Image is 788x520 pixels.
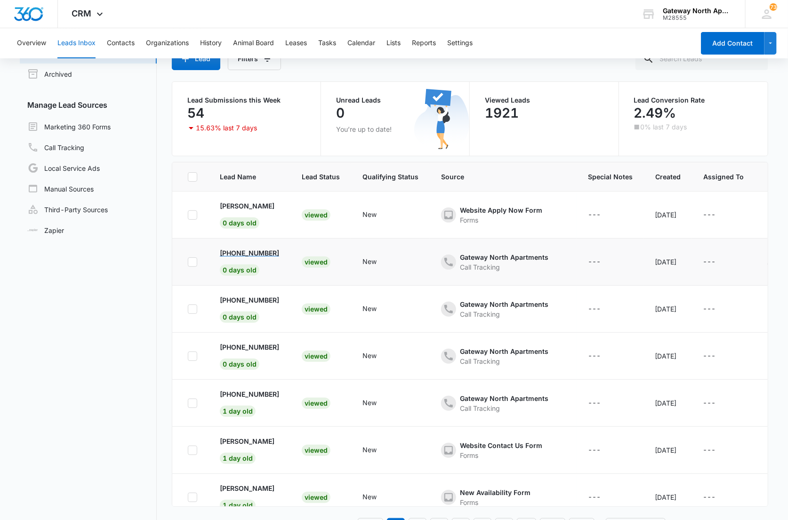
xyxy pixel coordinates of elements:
p: Viewed Leads [485,97,603,104]
span: Created [655,172,681,182]
div: - - Select to Edit Field [588,351,618,362]
button: Contacts [107,28,135,58]
div: Website Apply Now Form [460,205,542,215]
div: Call Tracking [460,403,548,413]
span: Qualifying Status [362,172,418,182]
div: --- [703,398,716,409]
div: Viewed [302,209,330,221]
a: Viewed [302,352,330,360]
div: [DATE] [655,304,681,314]
a: Archived [27,68,72,80]
p: You’re up to date! [336,124,454,134]
button: History [200,28,222,58]
a: Viewed [302,493,330,501]
div: - - Select to Edit Field [703,492,733,503]
a: Zapier [27,225,64,235]
p: 0 [336,105,345,120]
span: 0 days old [220,359,259,370]
span: 1 day old [220,500,256,511]
div: New [362,492,377,502]
div: Call Tracking [460,356,548,366]
div: --- [703,209,716,221]
a: Marketing 360 Forms [27,121,111,132]
span: 0 days old [220,217,259,229]
button: Overview [17,28,46,58]
div: New [362,445,377,455]
span: Source [441,172,565,182]
a: Viewed [302,258,330,266]
div: account id [663,15,732,21]
div: --- [588,209,601,221]
div: - - Select to Edit Field [588,256,618,268]
div: Viewed [302,256,330,268]
p: 0% last 7 days [641,124,687,130]
button: Filters [228,48,281,70]
p: Lead Submissions this Week [187,97,306,104]
button: Leads Inbox [57,28,96,58]
div: - - Select to Edit Field [588,445,618,456]
button: Lead [172,48,220,70]
div: [DATE] [655,257,681,267]
button: Lists [386,28,401,58]
div: --- [588,304,601,315]
button: Tasks [318,28,336,58]
div: New [362,398,377,408]
span: Lead Name [220,172,279,182]
div: - - Select to Edit Field [362,304,394,315]
a: Manual Sources [27,183,94,194]
span: 0 days old [220,312,259,323]
p: [PHONE_NUMBER] [220,342,279,352]
div: New [362,351,377,360]
a: Call Tracking [27,142,84,153]
div: Forms [460,497,531,507]
div: - - Select to Edit Field [441,440,559,460]
div: Viewed [302,351,330,362]
span: CRM [72,8,92,18]
div: --- [588,492,601,503]
div: - - Select to Edit Field [588,398,618,409]
div: - - Select to Edit Field [588,304,618,315]
div: --- [703,304,716,315]
span: Assigned To [703,172,744,182]
div: New [362,256,377,266]
button: Add Contact [701,32,764,55]
span: Special Notes [588,172,633,182]
a: [PERSON_NAME]0 days old [220,201,279,227]
div: --- [703,351,716,362]
button: Leases [285,28,307,58]
div: Call Tracking [460,309,548,319]
div: - - Select to Edit Field [703,351,733,362]
div: - - Select to Edit Field [362,398,394,409]
div: New [362,304,377,313]
p: 15.63% last 7 days [196,125,257,131]
div: --- [588,256,601,268]
div: - - Select to Edit Field [362,256,394,268]
a: [PHONE_NUMBER]0 days old [220,295,279,321]
div: Forms [460,215,542,225]
button: Add as Contact [766,255,780,268]
a: Viewed [302,211,330,219]
div: - - Select to Edit Field [441,488,547,507]
span: 73 [770,3,777,11]
span: 1 day old [220,453,256,464]
div: Gateway North Apartments [460,299,548,309]
a: Viewed [302,305,330,313]
a: Leads0 [27,48,80,59]
div: Viewed [302,304,330,315]
div: - - Select to Edit Field [441,205,559,225]
p: 2.49% [634,105,676,120]
div: notifications count [770,3,777,11]
div: --- [588,445,601,456]
div: --- [703,445,716,456]
input: Search Leads [635,48,768,70]
span: 0 days old [220,264,259,276]
div: Viewed [302,445,330,456]
div: Gateway North Apartments [460,252,548,262]
div: [DATE] [655,492,681,502]
div: - - Select to Edit Field [441,346,565,366]
div: - - Select to Edit Field [441,252,565,272]
p: 1921 [485,105,519,120]
div: - - Select to Edit Field [703,304,733,315]
p: [PHONE_NUMBER] [220,389,279,399]
p: 54 [187,105,204,120]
